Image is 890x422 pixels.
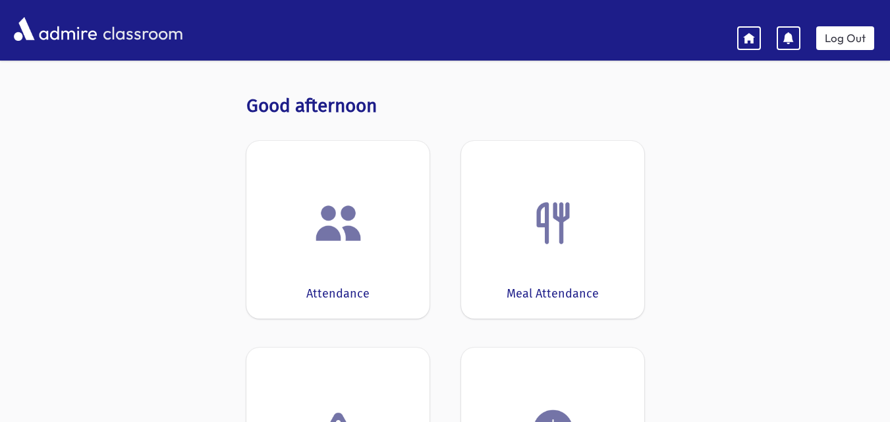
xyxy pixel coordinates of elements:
[100,12,183,47] span: classroom
[11,14,100,44] img: AdmirePro
[246,95,644,117] h3: Good afternoon
[528,198,578,248] img: Fork.png
[816,26,874,50] a: Log Out
[306,285,370,303] div: Attendance
[314,198,364,248] img: users.png
[507,285,599,303] div: Meal Attendance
